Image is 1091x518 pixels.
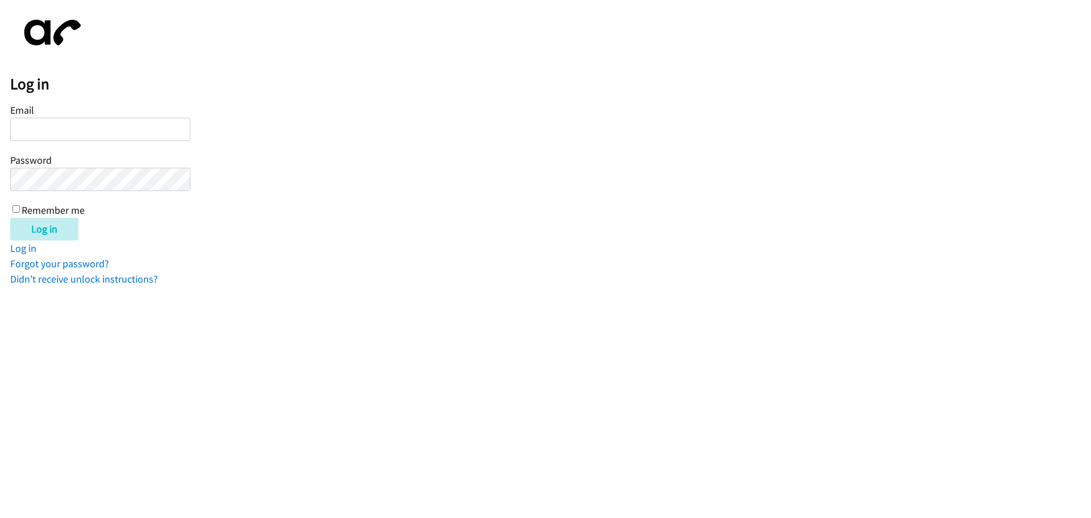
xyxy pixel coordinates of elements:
[22,204,85,217] label: Remember me
[10,257,109,270] a: Forgot your password?
[10,103,34,117] label: Email
[10,272,158,285] a: Didn't receive unlock instructions?
[10,218,78,241] input: Log in
[10,74,1091,94] h2: Log in
[10,154,52,167] label: Password
[10,10,90,55] img: aphone-8a226864a2ddd6a5e75d1ebefc011f4aa8f32683c2d82f3fb0802fe031f96514.svg
[10,242,36,255] a: Log in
